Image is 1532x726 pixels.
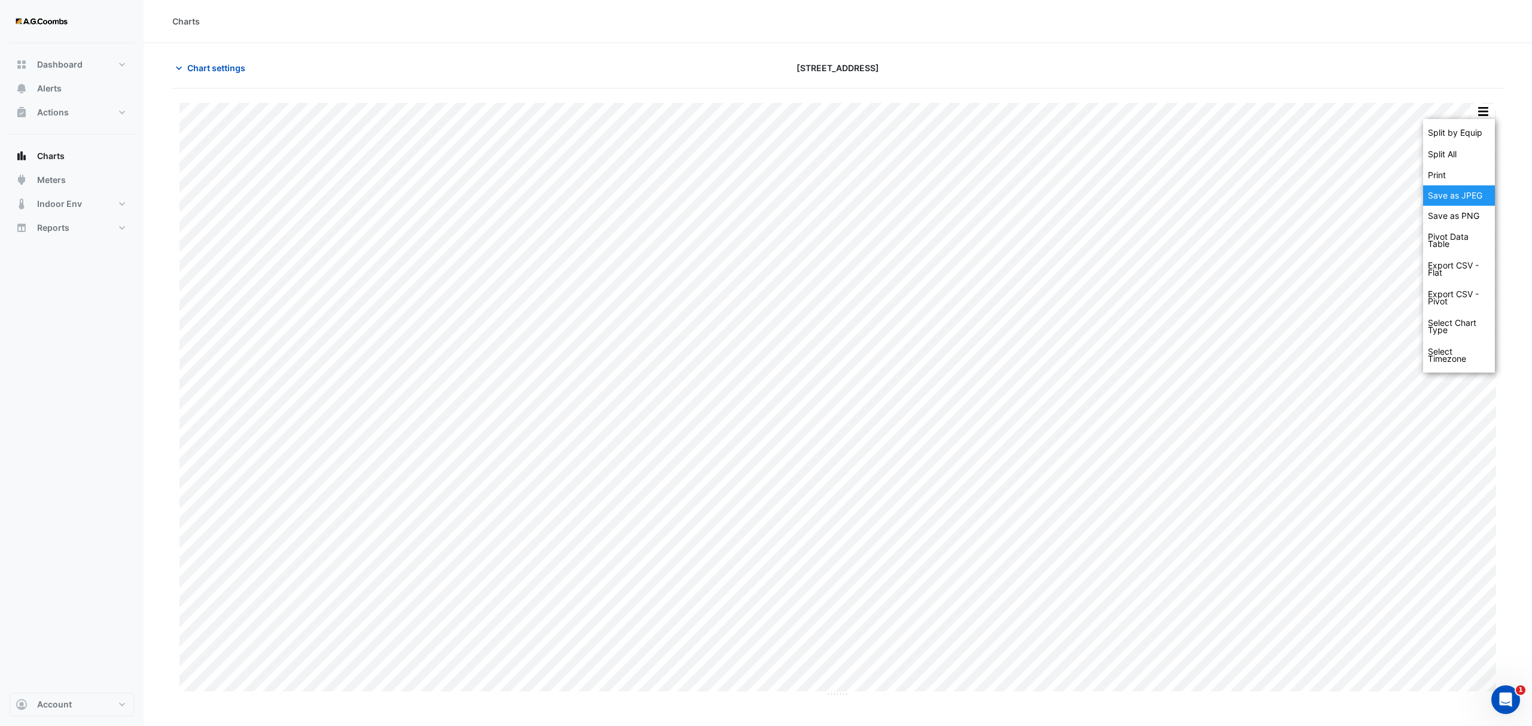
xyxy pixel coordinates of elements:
button: Account [10,693,134,716]
div: Pivot Data Table [1423,226,1495,255]
button: Indoor Env [10,192,134,216]
iframe: Intercom live chat [1491,685,1520,714]
div: Print [1423,165,1495,185]
button: Charts [10,144,134,168]
button: Reports [10,216,134,240]
div: Save as PNG [1423,206,1495,226]
span: Indoor Env [37,198,82,210]
div: Select Timezone [1423,341,1495,370]
button: Chart settings [172,57,253,78]
span: Chart settings [187,62,245,74]
span: Actions [37,106,69,118]
div: Data series of the same equipment displayed on the same chart, except for binary data [1423,122,1495,144]
span: Meters [37,174,66,186]
span: [STREET_ADDRESS] [797,62,879,74]
span: Dashboard [37,59,83,71]
app-icon: Actions [16,106,28,118]
button: Alerts [10,77,134,100]
span: Reports [37,222,69,234]
app-icon: Indoor Env [16,198,28,210]
span: 1 [1516,685,1525,695]
div: Save as JPEG [1423,185,1495,206]
span: Account [37,698,72,710]
app-icon: Meters [16,174,28,186]
div: Export CSV - Pivot [1423,283,1495,312]
div: Export CSV - Flat [1423,255,1495,283]
div: Select Chart Type [1423,312,1495,341]
app-icon: Reports [16,222,28,234]
button: More Options [1471,104,1495,119]
span: Charts [37,150,65,162]
button: Meters [10,168,134,192]
div: Charts [172,15,200,28]
button: Actions [10,100,134,124]
app-icon: Alerts [16,83,28,94]
app-icon: Charts [16,150,28,162]
div: Each data series displayed its own chart, except alerts which are shown on top of non binary data... [1423,144,1495,165]
img: Company Logo [14,10,68,33]
app-icon: Dashboard [16,59,28,71]
span: Alerts [37,83,62,94]
button: Dashboard [10,53,134,77]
